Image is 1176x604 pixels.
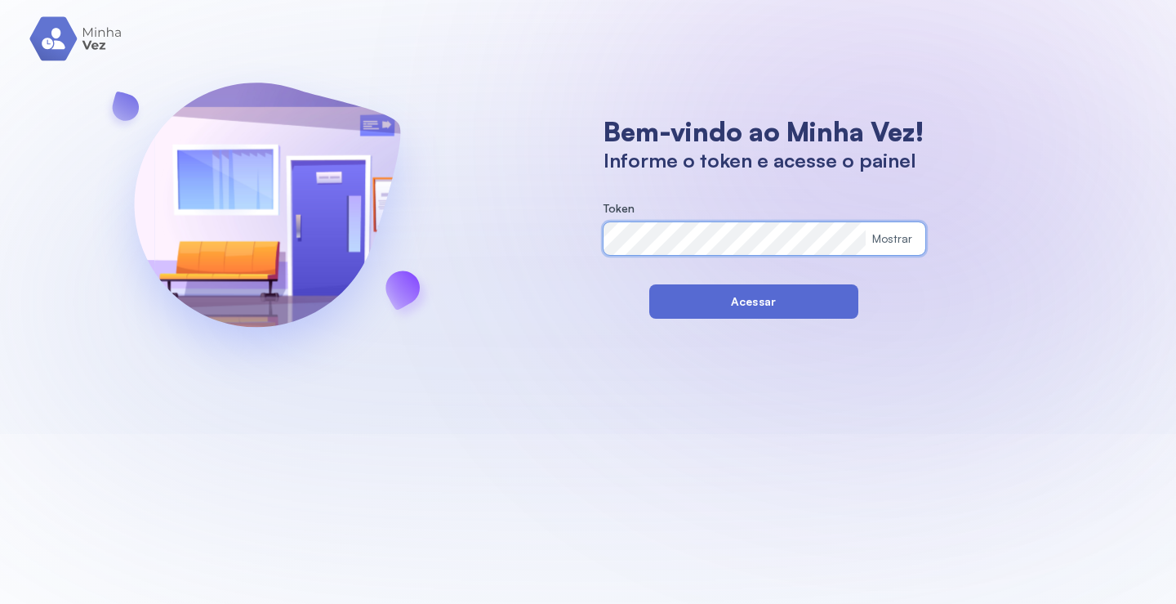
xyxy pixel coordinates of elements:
div: Mostrar [872,232,913,246]
img: banner-login.svg [91,39,443,395]
h1: Informe o token e acesse o painel [604,148,926,172]
h1: Bem-vindo ao Minha Vez! [604,115,926,148]
span: Token [604,201,635,215]
button: Acessar [649,284,858,319]
img: logo.svg [29,16,123,61]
